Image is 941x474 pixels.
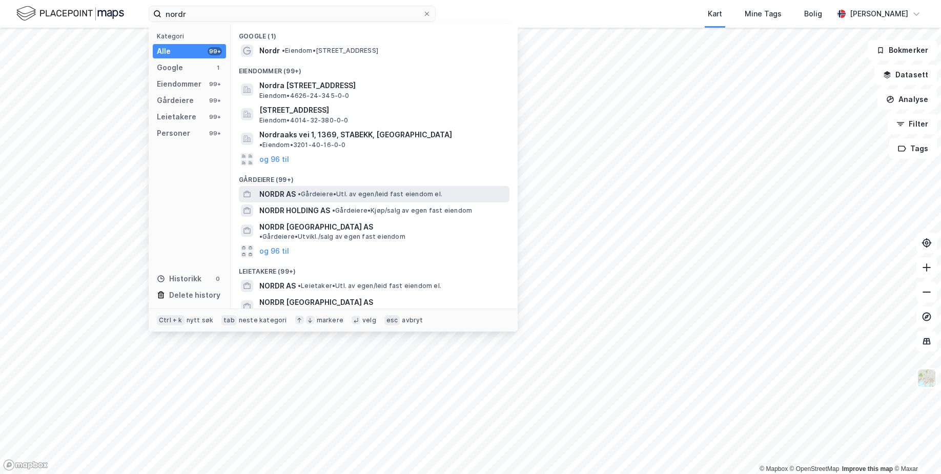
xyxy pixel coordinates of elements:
[259,141,346,149] span: Eiendom • 3201-40-16-0-0
[259,245,289,257] button: og 96 til
[917,368,936,388] img: Z
[3,459,48,471] a: Mapbox homepage
[282,47,285,54] span: •
[259,116,349,125] span: Eiendom • 4014-32-380-0-0
[298,190,442,198] span: Gårdeiere • Utl. av egen/leid fast eiendom el.
[298,282,301,290] span: •
[259,141,262,149] span: •
[332,207,472,215] span: Gårdeiere • Kjøp/salg av egen fast eiendom
[332,207,335,214] span: •
[214,64,222,72] div: 1
[208,113,222,121] div: 99+
[157,78,201,90] div: Eiendommer
[745,8,782,20] div: Mine Tags
[157,45,171,57] div: Alle
[362,316,376,324] div: velg
[760,465,788,472] a: Mapbox
[157,61,183,74] div: Google
[157,315,185,325] div: Ctrl + k
[259,296,373,308] span: NORDR [GEOGRAPHIC_DATA] AS
[259,233,262,240] span: •
[231,24,518,43] div: Google (1)
[259,221,373,233] span: NORDR [GEOGRAPHIC_DATA] AS
[842,465,893,472] a: Improve this map
[874,65,937,85] button: Datasett
[282,47,378,55] span: Eiendom • [STREET_ADDRESS]
[221,315,237,325] div: tab
[259,280,296,292] span: NORDR AS
[259,45,280,57] span: Nordr
[708,8,722,20] div: Kart
[259,188,296,200] span: NORDR AS
[208,96,222,105] div: 99+
[889,138,937,159] button: Tags
[157,127,190,139] div: Personer
[384,315,400,325] div: esc
[259,79,505,92] span: Nordra [STREET_ADDRESS]
[298,282,441,290] span: Leietaker • Utl. av egen/leid fast eiendom el.
[157,111,196,123] div: Leietakere
[259,233,405,241] span: Gårdeiere • Utvikl./salg av egen fast eiendom
[804,8,822,20] div: Bolig
[877,89,937,110] button: Analyse
[868,40,937,60] button: Bokmerker
[259,204,330,217] span: NORDR HOLDING AS
[16,5,124,23] img: logo.f888ab2527a4732fd821a326f86c7f29.svg
[231,168,518,186] div: Gårdeiere (99+)
[790,465,840,472] a: OpenStreetMap
[888,114,937,134] button: Filter
[259,104,505,116] span: [STREET_ADDRESS]
[169,289,220,301] div: Delete history
[259,153,289,166] button: og 96 til
[890,425,941,474] iframe: Chat Widget
[259,92,350,100] span: Eiendom • 4626-24-345-0-0
[208,80,222,88] div: 99+
[214,275,222,283] div: 0
[317,316,343,324] div: markere
[208,129,222,137] div: 99+
[239,316,287,324] div: neste kategori
[157,94,194,107] div: Gårdeiere
[259,129,452,141] span: Nordraaks vei 1, 1369, STABEKK, [GEOGRAPHIC_DATA]
[157,32,226,40] div: Kategori
[298,190,301,198] span: •
[402,316,423,324] div: avbryt
[231,59,518,77] div: Eiendommer (99+)
[187,316,214,324] div: nytt søk
[890,425,941,474] div: Kontrollprogram for chat
[161,6,423,22] input: Søk på adresse, matrikkel, gårdeiere, leietakere eller personer
[850,8,908,20] div: [PERSON_NAME]
[208,47,222,55] div: 99+
[157,273,201,285] div: Historikk
[231,259,518,278] div: Leietakere (99+)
